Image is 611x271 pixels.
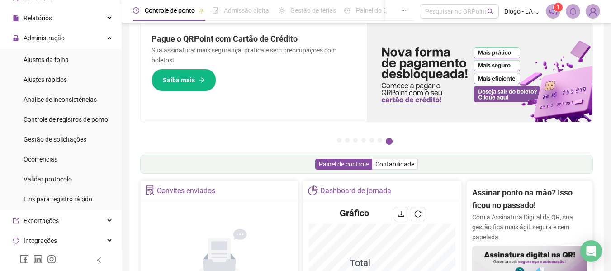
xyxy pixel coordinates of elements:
span: export [13,218,19,224]
span: Administração [24,34,65,42]
button: 4 [361,138,366,143]
h2: Pague o QRPoint com Cartão de Crédito [152,33,356,45]
span: facebook [20,255,29,264]
span: clock-circle [133,7,139,14]
span: Link para registro rápido [24,195,92,203]
span: Análise de inconsistências [24,96,97,103]
span: Validar protocolo [24,176,72,183]
span: bell [569,7,577,15]
span: file [13,15,19,21]
span: Ocorrências [24,156,57,163]
span: ellipsis [401,7,407,14]
div: Open Intercom Messenger [580,240,602,262]
h2: Assinar ponto na mão? Isso ficou no passado! [472,186,587,212]
sup: 1 [554,3,563,12]
span: Gestão de férias [290,7,336,14]
span: sync [13,238,19,244]
span: Controle de ponto [145,7,195,14]
span: pushpin [199,8,204,14]
span: Diogo - LA TERRASSE [504,6,540,16]
span: search [487,8,494,15]
span: Integrações [24,237,57,244]
img: 77891 [586,5,600,18]
button: 1 [337,138,341,143]
span: lock [13,35,19,41]
span: Saiba mais [163,75,195,85]
span: reload [414,210,422,218]
span: download [398,210,405,218]
span: arrow-right [199,77,205,83]
span: Contabilidade [375,161,414,168]
button: 6 [378,138,382,143]
div: Convites enviados [157,183,215,199]
span: Painel do DP [356,7,391,14]
button: Saiba mais [152,69,216,91]
span: Ajustes rápidos [24,76,67,83]
span: sun [279,7,285,14]
span: Controle de registros de ponto [24,116,108,123]
span: Relatórios [24,14,52,22]
span: notification [549,7,557,15]
button: 7 [386,138,393,145]
h4: Gráfico [340,207,369,219]
span: Admissão digital [224,7,270,14]
span: linkedin [33,255,43,264]
span: file-done [212,7,218,14]
span: Painel de controle [319,161,369,168]
p: Sua assinatura: mais segurança, prática e sem preocupações com boletos! [152,45,356,65]
span: Gestão de solicitações [24,136,86,143]
span: dashboard [344,7,350,14]
button: 3 [353,138,358,143]
div: Dashboard de jornada [320,183,391,199]
button: 5 [369,138,374,143]
span: left [96,257,102,263]
span: 1 [557,4,560,10]
span: Ajustes da folha [24,56,69,63]
button: 2 [345,138,350,143]
span: solution [145,185,155,195]
span: instagram [47,255,56,264]
span: Exportações [24,217,59,224]
span: pie-chart [308,185,317,195]
img: banner%2F096dab35-e1a4-4d07-87c2-cf089f3812bf.png [367,22,593,122]
p: Com a Assinatura Digital da QR, sua gestão fica mais ágil, segura e sem papelada. [472,212,587,242]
